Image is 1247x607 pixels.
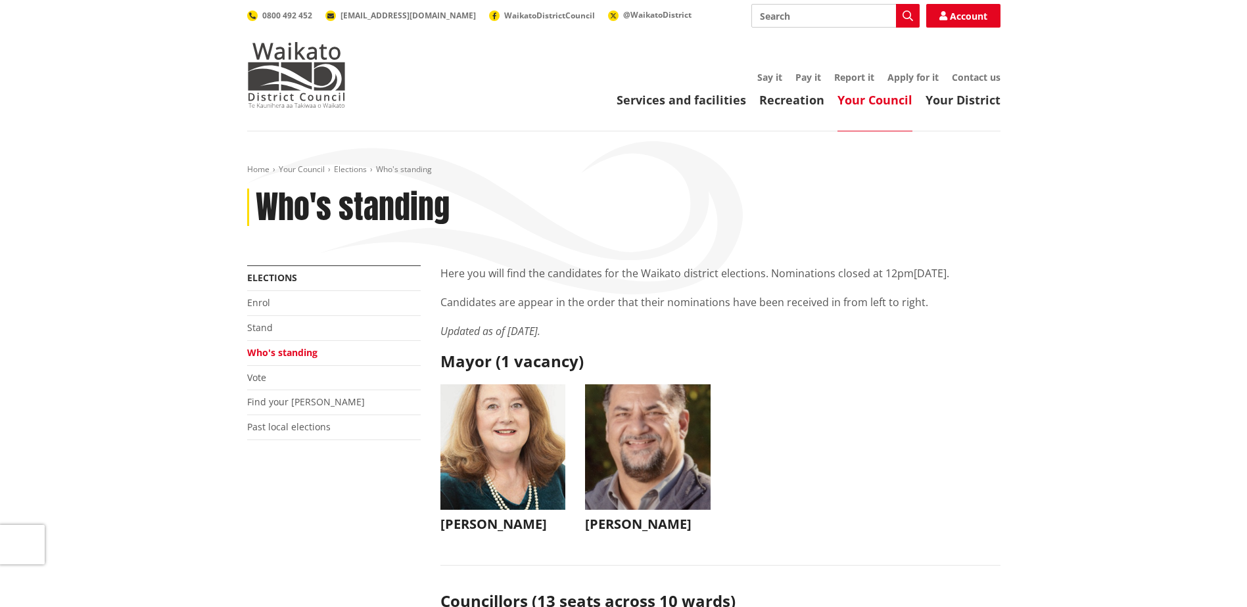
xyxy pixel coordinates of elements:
[623,9,692,20] span: @WaikatoDistrict
[837,92,912,108] a: Your Council
[247,296,270,309] a: Enrol
[376,164,432,175] span: Who's standing
[608,9,692,20] a: @WaikatoDistrict
[795,71,821,83] a: Pay it
[247,371,266,384] a: Vote
[834,71,874,83] a: Report it
[759,92,824,108] a: Recreation
[585,384,711,510] img: WO-M__BECH_A__EWN4j
[341,10,476,21] span: [EMAIL_ADDRESS][DOMAIN_NAME]
[440,324,540,338] em: Updated as of [DATE].
[751,4,920,28] input: Search input
[440,265,1000,281] p: Here you will find the candidates for the Waikato district elections. Nominations closed at 12pm[...
[440,384,566,539] button: [PERSON_NAME]
[247,395,365,408] a: Find your [PERSON_NAME]
[440,294,1000,310] p: Candidates are appear in the order that their nominations have been received in from left to right.
[279,164,325,175] a: Your Council
[504,10,595,21] span: WaikatoDistrictCouncil
[585,516,711,532] h3: [PERSON_NAME]
[247,271,297,284] a: Elections
[887,71,939,83] a: Apply for it
[489,10,595,21] a: WaikatoDistrictCouncil
[247,420,331,433] a: Past local elections
[256,189,450,227] h1: Who's standing
[952,71,1000,83] a: Contact us
[926,4,1000,28] a: Account
[617,92,746,108] a: Services and facilities
[926,92,1000,108] a: Your District
[247,164,270,175] a: Home
[325,10,476,21] a: [EMAIL_ADDRESS][DOMAIN_NAME]
[247,346,318,359] a: Who's standing
[247,42,346,108] img: Waikato District Council - Te Kaunihera aa Takiwaa o Waikato
[757,71,782,83] a: Say it
[440,384,566,510] img: WO-M__CHURCH_J__UwGuY
[440,516,566,532] h3: [PERSON_NAME]
[334,164,367,175] a: Elections
[247,10,312,21] a: 0800 492 452
[247,164,1000,175] nav: breadcrumb
[585,384,711,539] button: [PERSON_NAME]
[247,321,273,334] a: Stand
[262,10,312,21] span: 0800 492 452
[440,350,584,372] strong: Mayor (1 vacancy)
